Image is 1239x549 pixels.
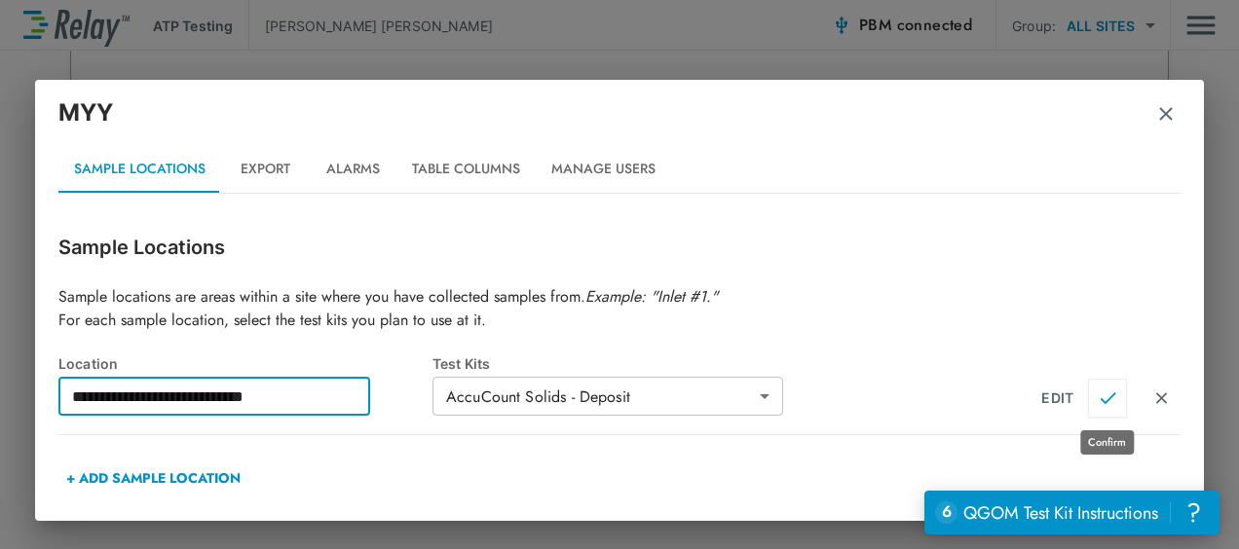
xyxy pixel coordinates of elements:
[309,146,396,193] button: Alarms
[1153,389,1170,407] img: Close Icon
[1142,379,1181,418] button: Cancel
[396,146,536,193] button: Table Columns
[432,377,783,416] div: AccuCount Solids - Deposit
[1100,389,1116,407] img: Close Icon
[1041,389,1073,406] div: EDIT
[58,455,248,501] button: + ADD SAMPLE LOCATION
[58,146,221,193] button: Sample Locations
[1080,430,1134,455] div: Confirm
[58,95,113,130] p: MYY
[1156,104,1176,124] img: Remove
[585,285,718,308] em: Example: "Inlet #1."
[1088,379,1127,418] button: Confirm
[58,355,432,372] div: Location
[432,355,807,372] div: Test Kits
[58,285,1181,332] p: Sample locations are areas within a site where you have collected samples from. For each sample l...
[221,146,309,193] button: Export
[58,233,1181,262] p: Sample Locations
[536,146,671,193] button: Manage Users
[924,491,1220,534] iframe: Resource center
